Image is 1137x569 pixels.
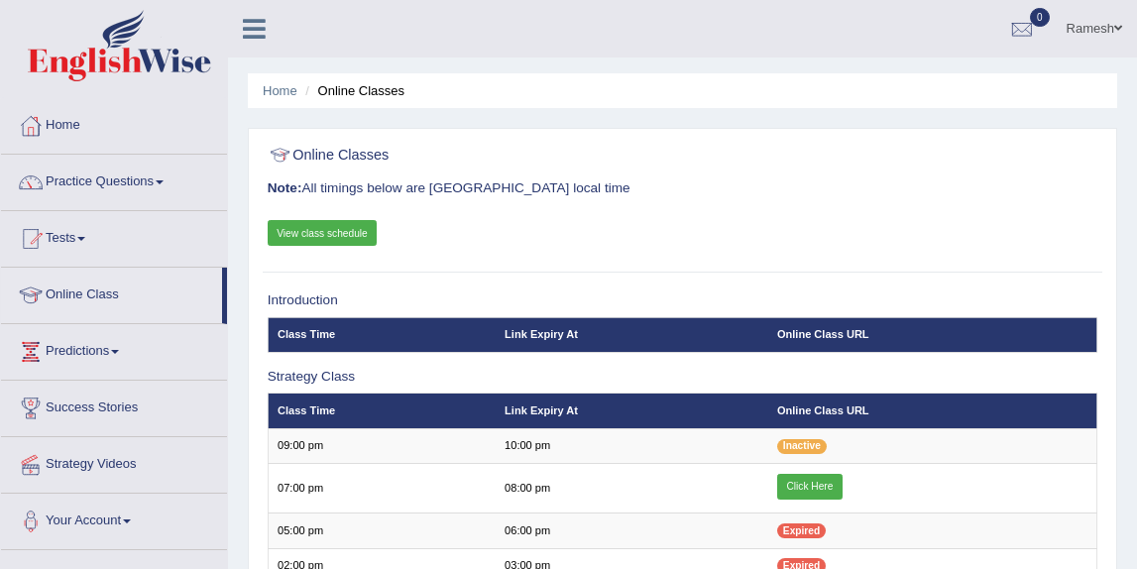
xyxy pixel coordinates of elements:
[268,220,378,246] a: View class schedule
[268,464,496,513] td: 07:00 pm
[263,83,297,98] a: Home
[1,437,227,487] a: Strategy Videos
[1,324,227,374] a: Predictions
[268,513,496,548] td: 05:00 pm
[1,155,227,204] a: Practice Questions
[268,293,1098,308] h3: Introduction
[268,317,496,352] th: Class Time
[768,317,1097,352] th: Online Class URL
[777,439,827,454] span: Inactive
[1,381,227,430] a: Success Stories
[777,474,843,500] a: Click Here
[496,464,768,513] td: 08:00 pm
[496,513,768,548] td: 06:00 pm
[268,180,302,195] b: Note:
[268,181,1098,196] h3: All timings below are [GEOGRAPHIC_DATA] local time
[268,143,782,169] h2: Online Classes
[768,394,1097,428] th: Online Class URL
[268,370,1098,385] h3: Strategy Class
[300,81,404,100] li: Online Classes
[1,268,222,317] a: Online Class
[268,394,496,428] th: Class Time
[1,98,227,148] a: Home
[1,211,227,261] a: Tests
[1030,8,1050,27] span: 0
[268,428,496,463] td: 09:00 pm
[496,317,768,352] th: Link Expiry At
[777,523,826,538] span: Expired
[1,494,227,543] a: Your Account
[496,428,768,463] td: 10:00 pm
[496,394,768,428] th: Link Expiry At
